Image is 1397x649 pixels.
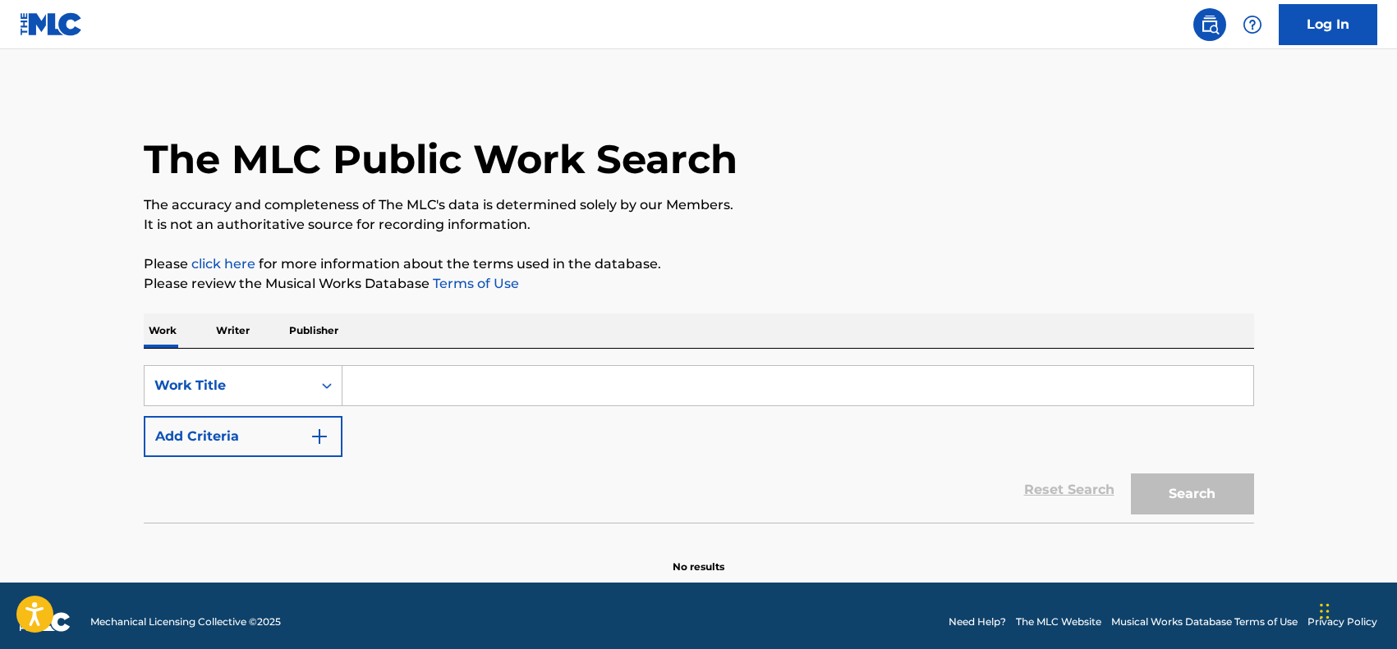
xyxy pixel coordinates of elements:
[1243,15,1262,34] img: help
[1307,615,1377,629] a: Privacy Policy
[1315,570,1397,649] div: Widget de chat
[1200,15,1220,34] img: search
[949,615,1006,629] a: Need Help?
[1111,615,1298,629] a: Musical Works Database Terms of Use
[144,365,1254,523] form: Search Form
[1315,570,1397,649] iframe: Chat Widget
[144,274,1254,294] p: Please review the Musical Works Database
[1236,8,1269,41] div: Help
[144,416,342,457] button: Add Criteria
[90,615,281,629] span: Mechanical Licensing Collective © 2025
[1279,4,1377,45] a: Log In
[673,540,724,574] p: No results
[191,256,255,272] a: click here
[144,135,738,184] h1: The MLC Public Work Search
[1016,615,1101,629] a: The MLC Website
[310,427,329,446] img: 9d2ae6d4665cec9f34b9.svg
[144,254,1254,274] p: Please for more information about the terms used in the database.
[20,12,83,36] img: MLC Logo
[284,313,343,348] p: Publisher
[144,195,1254,215] p: The accuracy and completeness of The MLC's data is determined solely by our Members.
[211,313,255,348] p: Writer
[1320,587,1330,636] div: Arrastrar
[144,313,182,348] p: Work
[154,376,302,395] div: Work Title
[144,215,1254,235] p: It is not an authoritative source for recording information.
[1193,8,1226,41] a: Public Search
[430,276,519,291] a: Terms of Use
